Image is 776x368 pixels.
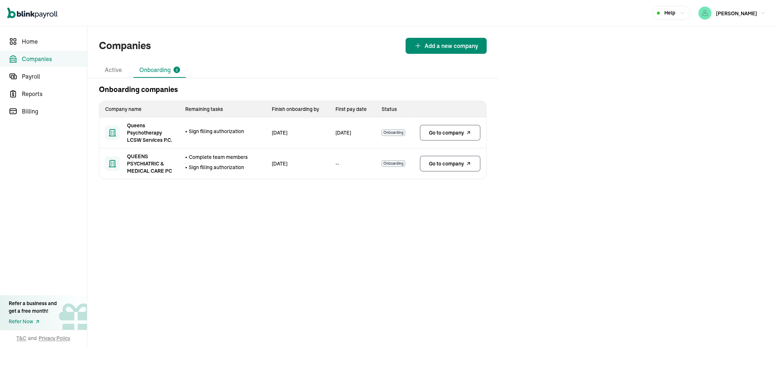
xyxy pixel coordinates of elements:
[179,101,266,117] th: Remaining tasks
[17,335,27,342] span: T&C
[99,38,151,53] h1: Companies
[652,6,690,20] button: Help
[382,129,405,136] span: Onboarding
[425,41,478,50] span: Add a new company
[664,9,675,17] span: Help
[99,63,128,78] li: Active
[9,318,57,325] a: Refer Now
[330,117,376,148] td: [DATE]
[716,10,757,17] span: [PERSON_NAME]
[9,300,57,315] div: Refer a business and get a free month!
[420,125,481,141] a: Go to company
[185,164,187,171] span: •
[22,89,87,98] span: Reports
[134,63,186,78] li: Onboarding
[28,335,37,342] span: and
[429,129,464,136] span: Go to company
[127,153,174,175] span: QUEENS PSYCHIATRIC & MEDICAL CARE PC
[185,153,187,161] span: •
[266,101,330,117] th: Finish onboarding by
[189,128,244,135] span: Sign filling authorization
[382,160,405,167] span: Onboarding
[406,38,487,54] button: Add a new company
[420,156,481,172] a: Go to company
[127,122,174,144] span: Queens Psychotherapy LCSW Services P.C.
[99,101,179,117] th: Company name
[376,101,414,117] th: Status
[266,148,330,179] td: [DATE]
[22,37,87,46] span: Home
[330,148,376,179] td: --
[22,107,87,116] span: Billing
[330,101,376,117] th: First pay date
[189,164,244,171] span: Sign filling authorization
[99,84,178,95] h2: Onboarding companies
[39,335,71,342] span: Privacy Policy
[22,55,87,63] span: Companies
[266,117,330,148] td: [DATE]
[189,153,248,161] span: Complete team members
[429,160,464,167] span: Go to company
[22,72,87,81] span: Payroll
[7,3,57,24] nav: Global
[185,128,187,135] span: •
[696,5,769,21] button: [PERSON_NAME]
[176,67,178,73] span: 2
